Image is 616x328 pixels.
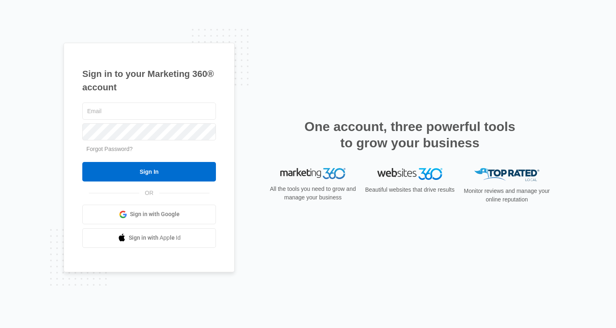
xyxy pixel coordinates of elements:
[86,146,133,152] a: Forgot Password?
[130,210,180,219] span: Sign in with Google
[302,118,518,151] h2: One account, three powerful tools to grow your business
[267,185,359,202] p: All the tools you need to grow and manage your business
[82,162,216,181] input: Sign In
[280,168,345,179] img: Marketing 360
[82,103,216,120] input: Email
[364,186,455,194] p: Beautiful websites that drive results
[82,67,216,94] h1: Sign in to your Marketing 360® account
[474,168,539,181] img: Top Rated Local
[82,205,216,224] a: Sign in with Google
[129,234,181,242] span: Sign in with Apple Id
[82,228,216,248] a: Sign in with Apple Id
[377,168,442,180] img: Websites 360
[461,187,552,204] p: Monitor reviews and manage your online reputation
[139,189,159,197] span: OR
